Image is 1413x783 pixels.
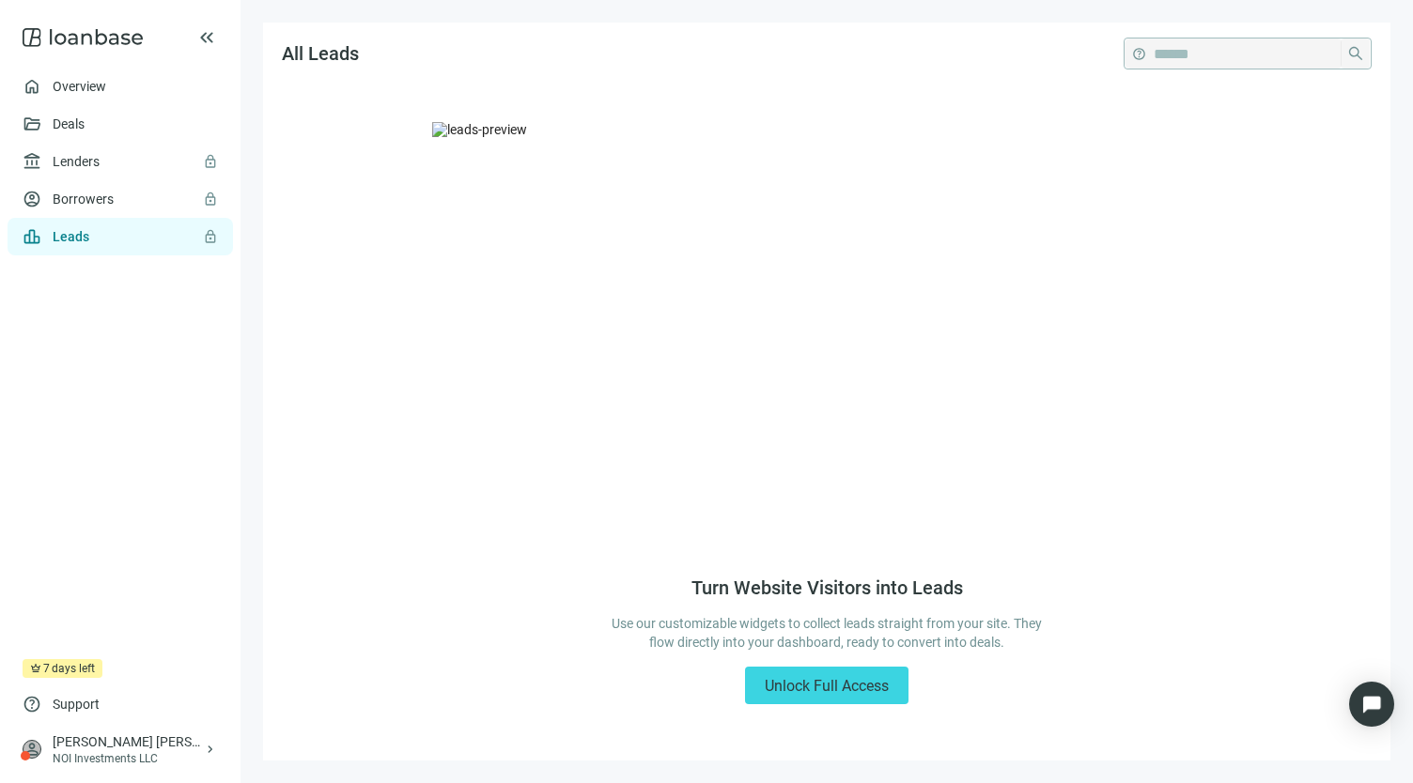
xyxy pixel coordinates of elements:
[745,667,908,704] button: Unlock Full Access
[53,695,100,714] span: Support
[203,229,218,244] span: lock
[52,659,95,678] span: days left
[609,614,1045,652] div: Use our customizable widgets to collect leads straight from your site. They flow directly into yo...
[195,26,218,49] button: keyboard_double_arrow_left
[30,663,41,674] span: crown
[203,742,218,757] span: keyboard_arrow_right
[1132,47,1146,61] span: help
[53,732,203,751] div: [PERSON_NAME] [PERSON_NAME]
[691,576,963,599] h5: Turn Website Visitors into Leads
[53,116,85,131] a: Deals
[53,79,106,94] a: Overview
[432,122,1221,554] img: leads-preview
[203,192,218,207] span: lock
[1349,682,1394,727] div: Open Intercom Messenger
[203,154,218,169] span: lock
[23,740,41,759] span: person
[765,677,889,695] span: Unlock Full Access
[43,659,50,678] span: 7
[282,42,359,65] span: All Leads
[23,695,41,714] span: help
[53,751,203,766] div: NOI Investments LLC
